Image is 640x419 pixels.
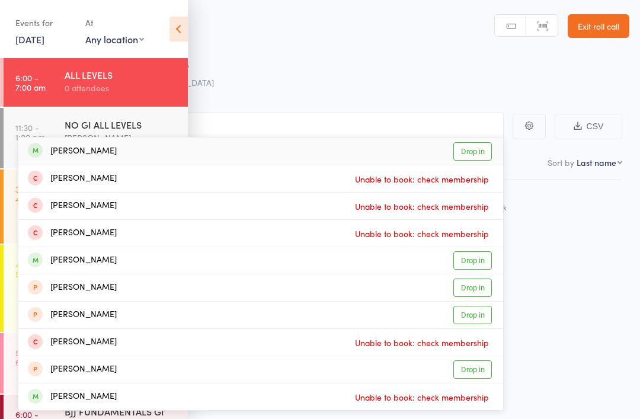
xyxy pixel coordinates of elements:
div: Events for [15,13,73,33]
span: Unable to book: check membership [352,334,492,351]
div: Style [437,185,622,217]
div: [PERSON_NAME] [65,131,178,145]
div: Last name [577,156,616,168]
time: 5:00 - 6:00 pm [15,348,47,367]
div: [PERSON_NAME] [28,281,117,295]
a: Drop in [453,360,492,379]
span: Unable to book: check membership [352,225,492,242]
div: 0 attendees [65,81,178,95]
div: BJJ FUNDAMENTALS GI [65,405,178,418]
div: ALL LEVELS [65,68,178,81]
input: Search by name [18,113,504,140]
a: Drop in [453,142,492,161]
div: NO GI ALL LEVELS [65,118,178,131]
div: [PERSON_NAME] [28,254,117,267]
div: [PERSON_NAME] [28,308,117,322]
div: Current / Next Rank [441,203,617,211]
span: Unable to book: check membership [352,197,492,215]
div: [PERSON_NAME] [28,172,117,185]
span: Unable to book: check membership [352,170,492,188]
time: 3:40 - 4:20 pm [15,184,46,203]
button: CSV [555,114,622,139]
div: [PERSON_NAME] [28,390,117,404]
time: 6:00 - 7:00 am [15,73,46,92]
a: 3:40 -4:20 pmKIDS 1- DOLPHINS[PERSON_NAME] [PERSON_NAME]0 attendees [4,169,188,244]
a: Drop in [453,306,492,324]
div: [PERSON_NAME] [28,335,117,349]
div: [PERSON_NAME] [28,363,117,376]
div: [PERSON_NAME] [28,199,117,213]
div: [PERSON_NAME] [28,226,117,240]
a: 5:00 -6:00 pmWOMEN'S ONLY CLASS[PERSON_NAME]0 attendees [4,333,188,394]
time: 11:30 - 1:00 pm [15,123,45,142]
a: 11:30 -1:00 pmNO GI ALL LEVELS[PERSON_NAME]0 attendees [4,108,188,168]
div: At [85,13,144,33]
a: Drop in [453,279,492,297]
a: Exit roll call [568,14,629,38]
div: [PERSON_NAME] [28,145,117,158]
span: Unable to book: check membership [352,388,492,406]
div: Any location [85,33,144,46]
a: 4:20 -5:00 pmKIDS 1 -DOLPHINS ADVANCED[PERSON_NAME] [PERSON_NAME]0 attendees [4,245,188,332]
a: 6:00 -7:00 amALL LEVELS0 attendees [4,58,188,107]
label: Sort by [548,156,574,168]
a: [DATE] [15,33,44,46]
time: 4:20 - 5:00 pm [15,260,47,279]
a: Drop in [453,251,492,270]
